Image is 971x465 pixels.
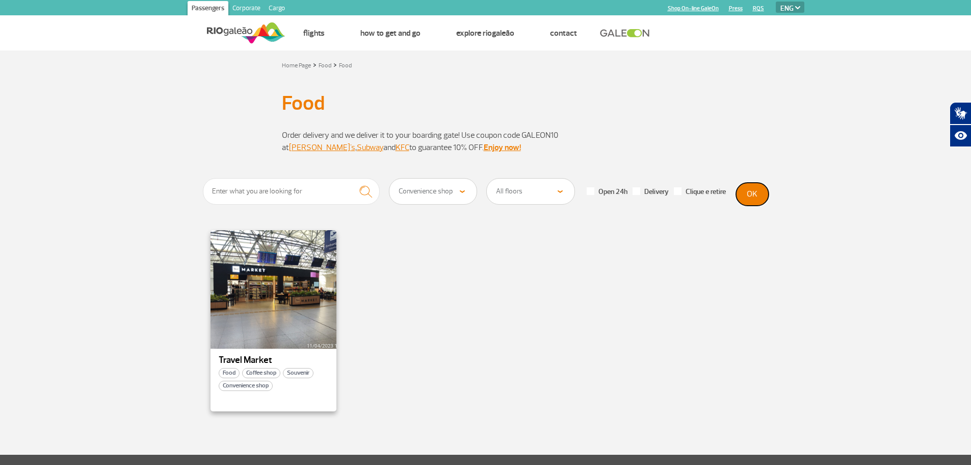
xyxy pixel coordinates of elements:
[736,183,769,206] button: OK
[219,355,329,365] p: Travel Market
[188,1,228,17] a: Passengers
[313,59,317,70] a: >
[289,142,355,153] a: [PERSON_NAME]'s
[950,125,971,147] button: Abrir recursos assistivos.
[303,28,325,38] a: Flights
[484,142,521,153] a: Enjoy now!
[219,368,240,378] span: Food
[550,28,577,38] a: Contact
[203,178,380,205] input: Enter what you are looking for
[668,5,719,12] a: Shop On-line GaleOn
[950,102,971,147] div: Plugin de acessibilidade da Hand Talk.
[674,187,726,197] label: Clique e retire
[753,5,764,12] a: RQS
[219,381,273,391] span: Convenience shop
[587,187,627,197] label: Open 24h
[333,59,337,70] a: >
[283,368,313,378] span: Souvenir
[265,1,289,17] a: Cargo
[950,102,971,125] button: Abrir tradutor de língua de sinais.
[282,62,311,69] a: Home Page
[282,94,690,112] h1: Food
[228,1,265,17] a: Corporate
[360,28,421,38] a: How to get and go
[633,187,669,197] label: Delivery
[319,62,331,69] a: Food
[396,142,409,153] a: KFC
[242,368,280,378] span: Coffee shop
[339,62,352,69] a: Food
[282,129,690,154] p: Order delivery and we deliver it to your boarding gate! Use coupon code GALEON10 ​​at , and to gu...
[456,28,514,38] a: Explore RIOgaleão
[729,5,743,12] a: Press
[357,142,383,153] a: Subway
